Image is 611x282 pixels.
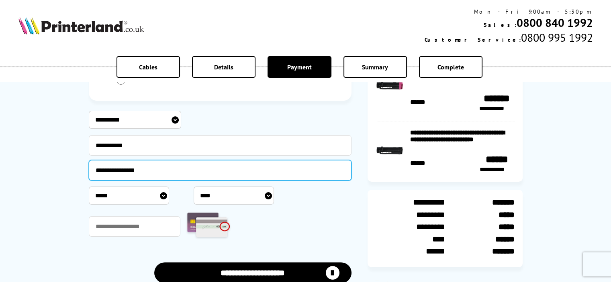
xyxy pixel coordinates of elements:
span: Payment [287,63,312,71]
img: Printerland Logo [18,17,144,34]
a: 0800 840 1992 [516,15,593,30]
span: Customer Service: [424,36,521,43]
span: Details [214,63,233,71]
span: Sales: [483,21,516,28]
span: Summary [362,63,388,71]
span: Complete [437,63,464,71]
div: Mon - Fri 9:00am - 5:30pm [424,8,593,15]
span: Cables [139,63,157,71]
span: 0800 995 1992 [521,30,593,45]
